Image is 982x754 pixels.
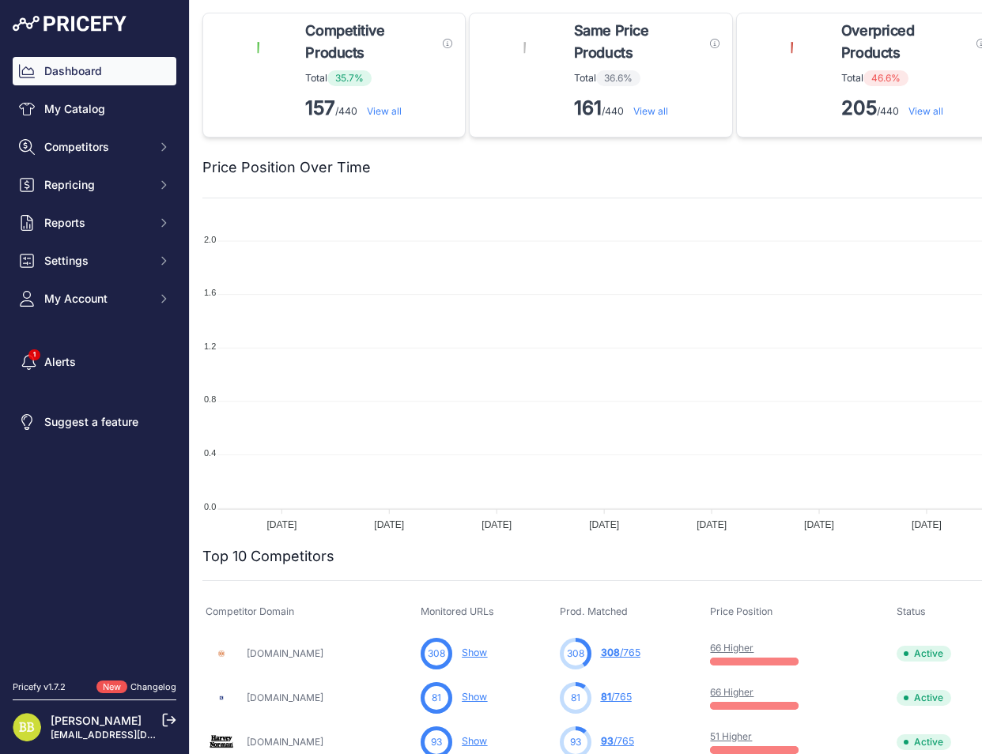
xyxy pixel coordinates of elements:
[44,291,148,307] span: My Account
[247,692,323,703] a: [DOMAIN_NAME]
[305,96,335,119] strong: 157
[13,209,176,237] button: Reports
[44,215,148,231] span: Reports
[204,394,216,404] tspan: 0.8
[574,96,602,119] strong: 161
[574,96,720,121] p: /440
[266,519,296,530] tspan: [DATE]
[247,647,323,659] a: [DOMAIN_NAME]
[421,605,494,617] span: Monitored URLs
[13,408,176,436] a: Suggest a feature
[202,545,334,567] h2: Top 10 Competitors
[570,735,581,749] span: 93
[462,647,487,658] a: Show
[202,156,371,179] h2: Price Position Over Time
[44,253,148,269] span: Settings
[601,691,632,703] a: 81/765
[13,247,176,275] button: Settings
[431,735,442,749] span: 93
[13,680,66,694] div: Pricefy v1.7.2
[710,605,772,617] span: Price Position
[710,642,753,654] a: 66 Higher
[601,735,614,747] span: 93
[710,686,753,698] a: 66 Higher
[374,519,404,530] tspan: [DATE]
[13,16,127,32] img: Pricefy Logo
[462,735,487,747] a: Show
[305,20,436,64] span: Competitive Products
[601,647,640,658] a: 308/765
[51,729,216,741] a: [EMAIL_ADDRESS][DOMAIN_NAME]
[560,605,628,617] span: Prod. Matched
[13,133,176,161] button: Competitors
[130,681,176,692] a: Changelog
[601,735,634,747] a: 93/765
[13,171,176,199] button: Repricing
[863,70,908,86] span: 46.6%
[841,20,970,64] span: Overpriced Products
[204,288,216,297] tspan: 1.6
[305,96,452,121] p: /440
[432,691,441,705] span: 81
[897,690,951,706] span: Active
[44,177,148,193] span: Repricing
[482,519,512,530] tspan: [DATE]
[633,105,668,117] a: View all
[428,647,445,661] span: 308
[204,448,216,458] tspan: 0.4
[247,736,323,748] a: [DOMAIN_NAME]
[204,235,216,244] tspan: 2.0
[13,348,176,376] a: Alerts
[13,57,176,662] nav: Sidebar
[96,680,127,694] span: New
[44,139,148,155] span: Competitors
[841,96,877,119] strong: 205
[462,691,487,703] a: Show
[710,730,752,742] a: 51 Higher
[51,714,142,727] a: [PERSON_NAME]
[367,105,402,117] a: View all
[327,70,372,86] span: 35.7%
[567,647,584,661] span: 308
[897,734,951,750] span: Active
[589,519,619,530] tspan: [DATE]
[596,70,640,86] span: 36.6%
[912,519,942,530] tspan: [DATE]
[305,70,452,86] p: Total
[204,502,216,511] tspan: 0.0
[574,20,704,64] span: Same Price Products
[897,646,951,662] span: Active
[13,57,176,85] a: Dashboard
[697,519,727,530] tspan: [DATE]
[601,647,620,658] span: 308
[204,341,216,351] tspan: 1.2
[13,285,176,313] button: My Account
[571,691,580,705] span: 81
[574,70,720,86] p: Total
[908,105,943,117] a: View all
[601,691,611,703] span: 81
[897,605,926,617] span: Status
[804,519,834,530] tspan: [DATE]
[206,605,294,617] span: Competitor Domain
[13,95,176,123] a: My Catalog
